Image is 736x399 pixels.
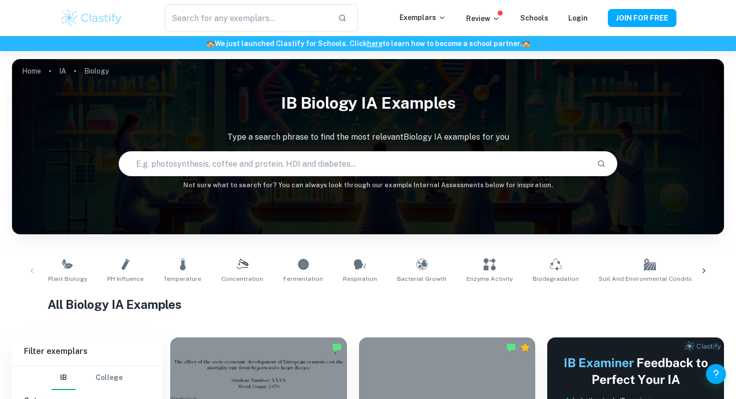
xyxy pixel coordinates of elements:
span: Enzyme Activity [467,274,513,283]
button: JOIN FOR FREE [608,9,676,27]
button: Search [593,155,610,172]
h6: Filter exemplars [12,337,162,365]
span: Fermentation [283,274,323,283]
p: Type a search phrase to find the most relevant Biology IA examples for you [12,131,724,143]
span: 🏫 [206,40,215,48]
h6: We just launched Clastify for Schools. Click to learn how to become a school partner. [2,38,734,49]
h1: IB Biology IA examples [12,87,724,119]
a: IA [59,64,66,78]
p: Review [466,13,500,24]
div: Filter type choice [52,366,123,390]
img: Clastify logo [60,8,123,28]
span: Respiration [343,274,377,283]
a: Home [22,64,41,78]
span: pH Influence [107,274,144,283]
h1: All Biology IA Examples [48,295,688,313]
span: Temperature [164,274,201,283]
p: Biology [84,66,109,77]
input: Search for any exemplars... [165,4,330,32]
span: 🏫 [522,40,530,48]
span: Plant Biology [48,274,87,283]
h6: Not sure what to search for? You can always look through our example Internal Assessments below f... [12,180,724,190]
span: Bacterial Growth [397,274,447,283]
button: College [96,366,123,390]
a: here [367,40,383,48]
a: Login [568,14,588,22]
a: Schools [520,14,548,22]
button: Help and Feedback [706,364,726,384]
p: Exemplars [400,12,446,23]
span: Biodegradation [533,274,579,283]
img: Marked [332,342,342,352]
input: E.g. photosynthesis, coffee and protein, HDI and diabetes... [119,150,588,178]
span: Concentration [221,274,263,283]
div: Premium [520,342,530,352]
span: Soil and Environmental Conditions [599,274,701,283]
button: IB [52,366,76,390]
img: Marked [506,342,516,352]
